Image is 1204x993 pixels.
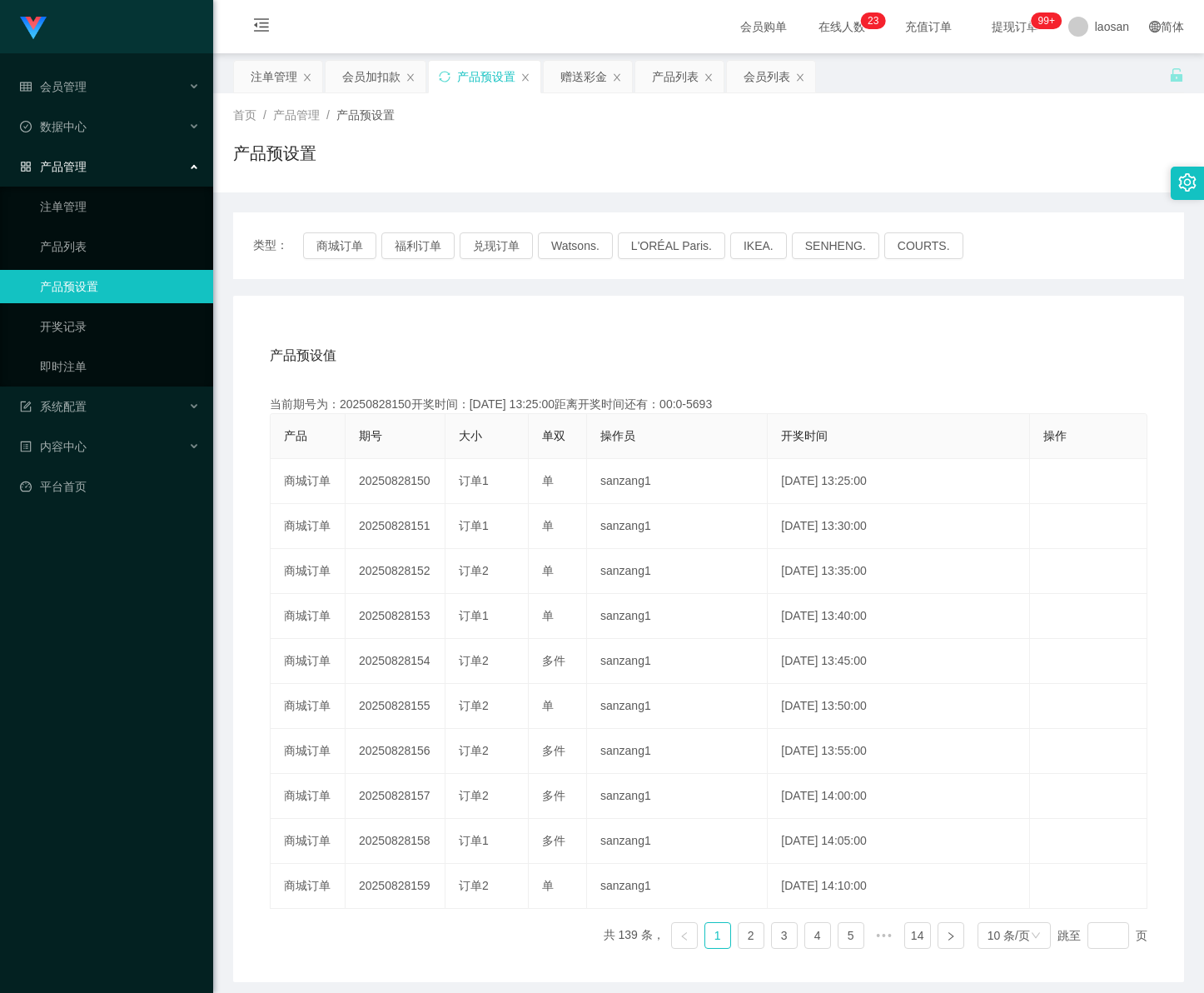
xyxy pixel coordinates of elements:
[459,699,489,712] span: 订单2
[587,639,768,684] td: sanzang1
[542,879,554,892] span: 单
[768,594,1029,639] td: [DATE] 13:40:00
[768,774,1029,819] td: [DATE] 14:00:00
[704,72,714,82] i: 图标: close
[538,232,613,259] button: Watsons.
[810,21,873,32] span: 在线人数
[542,834,565,847] span: 多件
[704,922,731,949] li: 1
[302,72,312,82] i: 图标: close
[40,270,200,303] a: 产品预设置
[20,440,87,453] span: 内容中心
[1032,12,1062,29] sup: 987
[253,232,303,259] span: 类型：
[342,61,401,92] div: 会员加扣款
[233,108,256,122] span: 首页
[459,879,489,892] span: 订单2
[40,190,200,223] a: 注单管理
[1057,922,1147,949] div: 跳至 页
[738,922,764,949] li: 2
[1149,21,1161,32] i: 图标: global
[838,923,863,948] a: 5
[587,459,768,504] td: sanzang1
[795,72,805,82] i: 图标: close
[346,819,445,864] td: 20250828158
[359,429,382,442] span: 期号
[771,922,798,949] li: 3
[439,71,450,82] i: 图标: sync
[520,72,530,82] i: 图标: close
[459,519,489,532] span: 订单1
[270,396,1147,413] div: 当前期号为：20250828150开奖时间：[DATE] 13:25:00距离开奖时间还有：00:0-5693
[251,61,297,92] div: 注单管理
[1178,173,1197,192] i: 图标: setting
[542,789,565,802] span: 多件
[263,108,266,122] span: /
[336,108,395,122] span: 产品预设置
[768,729,1029,774] td: [DATE] 13:55:00
[459,654,489,667] span: 订单2
[679,931,689,941] i: 图标: left
[346,774,445,819] td: 20250828157
[20,120,87,133] span: 数据中心
[618,232,725,259] button: L'ORÉAL Paris.
[1043,429,1067,442] span: 操作
[381,232,455,259] button: 福利订单
[768,864,1029,909] td: [DATE] 14:10:00
[459,834,489,847] span: 订单1
[587,594,768,639] td: sanzang1
[542,564,554,577] span: 单
[1031,931,1041,942] i: 图标: down
[671,922,698,949] li: 上一页
[40,230,200,263] a: 产品列表
[270,346,336,366] span: 产品预设值
[983,21,1047,32] span: 提现订单
[744,61,790,92] div: 会员列表
[792,232,879,259] button: SENHENG.
[326,108,330,122] span: /
[946,931,956,941] i: 图标: right
[781,429,828,442] span: 开奖时间
[542,699,554,712] span: 单
[587,774,768,819] td: sanzang1
[739,923,764,948] a: 2
[271,504,346,549] td: 商城订单
[542,744,565,757] span: 多件
[233,1,290,54] i: 图标: menu-fold
[988,923,1030,948] div: 10 条/页
[542,429,565,442] span: 单双
[346,594,445,639] td: 20250828153
[460,232,533,259] button: 兑现订单
[587,864,768,909] td: sanzang1
[271,819,346,864] td: 商城订单
[233,141,316,166] h1: 产品预设置
[20,161,32,172] i: 图标: appstore-o
[273,108,320,122] span: 产品管理
[346,639,445,684] td: 20250828154
[838,922,864,949] li: 5
[20,401,32,412] i: 图标: form
[459,429,482,442] span: 大小
[904,922,931,949] li: 14
[271,774,346,819] td: 商城订单
[861,12,885,29] sup: 23
[542,654,565,667] span: 多件
[587,684,768,729] td: sanzang1
[768,684,1029,729] td: [DATE] 13:50:00
[284,429,307,442] span: 产品
[271,594,346,639] td: 商城订单
[20,400,87,413] span: 系统配置
[804,922,831,949] li: 4
[805,923,830,948] a: 4
[271,549,346,594] td: 商城订单
[459,564,489,577] span: 订单2
[271,864,346,909] td: 商城订单
[459,744,489,757] span: 订单2
[871,922,898,949] span: •••
[768,639,1029,684] td: [DATE] 13:45:00
[587,549,768,594] td: sanzang1
[587,819,768,864] td: sanzang1
[459,474,489,487] span: 订单1
[20,121,32,132] i: 图标: check-circle-o
[768,459,1029,504] td: [DATE] 13:25:00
